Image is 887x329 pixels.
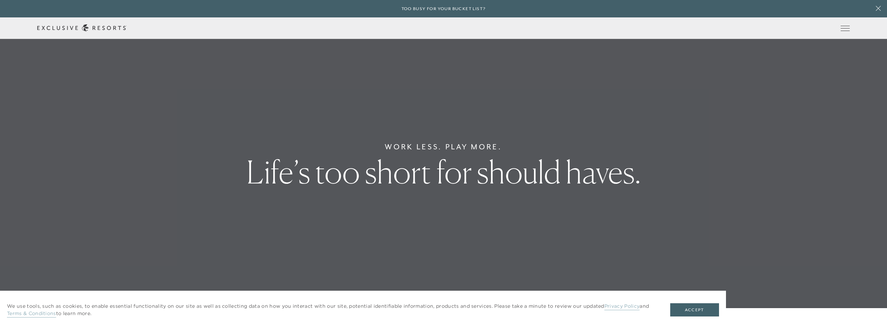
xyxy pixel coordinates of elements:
button: Accept [670,303,719,316]
a: Privacy Policy [604,303,640,310]
h6: Work Less. Play More. [385,141,502,152]
h1: Life’s too short for should haves. [246,156,641,188]
button: Open navigation [841,26,850,31]
a: Terms & Conditions [7,310,56,318]
p: We use tools, such as cookies, to enable essential functionality on our site as well as collectin... [7,303,656,317]
h6: Too busy for your bucket list? [402,6,486,12]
